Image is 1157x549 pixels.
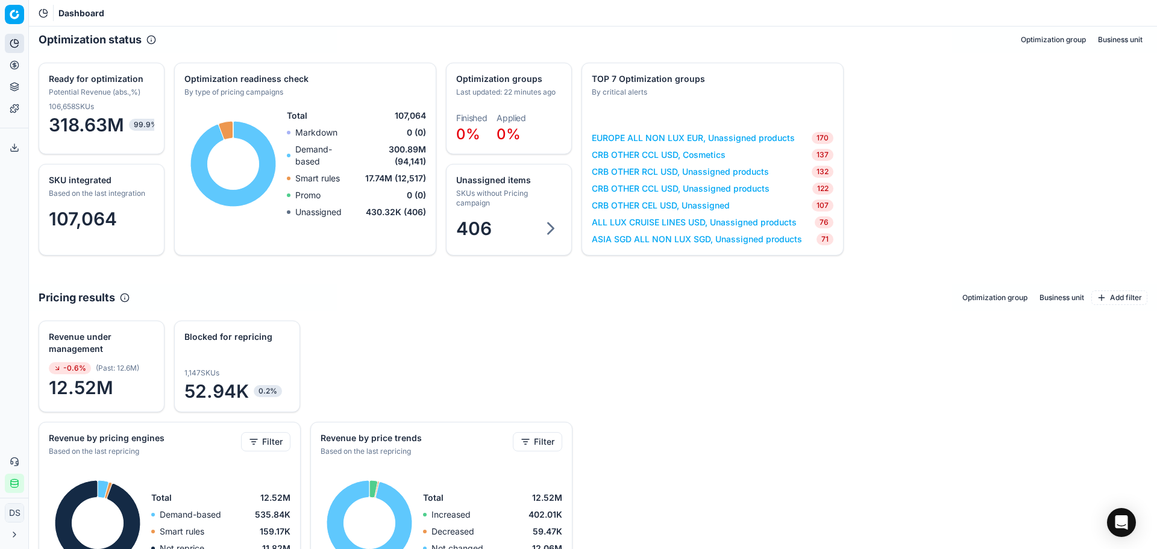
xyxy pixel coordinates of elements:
a: ASIA SGD ALL NON LUX SGD, Unassigned products [592,233,802,245]
div: Optimization readiness check [184,73,424,85]
div: Based on the last repricing [49,447,239,456]
span: 71 [817,233,833,245]
p: Promo [295,189,321,201]
span: 59.47K [533,525,562,538]
h2: Optimization status [39,31,142,48]
span: 170 [812,132,833,144]
span: 99.9% [129,119,163,131]
span: Total [287,110,307,122]
span: 107,064 [49,208,117,230]
button: Add filter [1091,290,1147,305]
span: 0.2% [254,385,282,397]
a: CRB OTHER RCL USD, Unassigned products [592,166,769,178]
div: Blocked for repricing [184,331,287,343]
button: Business unit [1093,33,1147,47]
span: 0% [497,125,521,143]
div: By critical alerts [592,87,831,97]
p: Smart rules [160,525,204,538]
a: EUROPE ALL NON LUX EUR, Unassigned products [592,132,795,144]
span: 430.32K (406) [366,206,426,218]
a: ALL LUX CRUISE LINES USD, Unassigned products [592,216,797,228]
p: Smart rules [295,172,340,184]
div: Open Intercom Messenger [1107,508,1136,537]
button: Business unit [1035,290,1089,305]
button: Optimization group [1016,33,1091,47]
span: 107,064 [395,110,426,122]
div: Revenue by pricing engines [49,432,239,444]
div: Unassigned items [456,174,559,186]
span: 12.52M [49,377,154,398]
button: Optimization group [958,290,1032,305]
span: 0 (0) [407,127,426,139]
span: 535.84K [255,509,290,521]
span: DS [5,504,24,522]
span: 1,147 SKUs [184,368,219,378]
dt: Applied [497,114,526,122]
div: Last updated: 22 minutes ago [456,87,559,97]
div: Based on the last integration [49,189,152,198]
nav: breadcrumb [58,7,104,19]
span: 132 [812,166,833,178]
span: 12.52M [260,492,290,504]
span: 0 (0) [407,189,426,201]
span: 159.17K [260,525,290,538]
div: SKUs without Pricing campaign [456,189,559,208]
span: 300.89M (94,141) [356,143,426,168]
span: 76 [815,216,833,228]
span: 12.52M [532,492,562,504]
span: 0% [456,125,480,143]
div: Revenue by price trends [321,432,510,444]
p: Markdown [295,127,337,139]
div: TOP 7 Optimization groups [592,73,831,85]
dt: Finished [456,114,487,122]
span: -0.6% [49,362,91,374]
div: By type of pricing campaigns [184,87,424,97]
button: Filter [513,432,562,451]
h2: Pricing results [39,289,115,306]
span: 137 [812,149,833,161]
a: CRB OTHER CCL USD, Cosmetics [592,149,726,161]
div: SKU integrated [49,174,152,186]
span: 17.74M (12,517) [365,172,426,184]
div: Optimization groups [456,73,559,85]
span: 106,658 SKUs [49,102,94,111]
button: DS [5,503,24,522]
p: Unassigned [295,206,342,218]
div: Based on the last repricing [321,447,510,456]
span: Total [423,492,444,504]
p: Demand-based [160,509,221,521]
span: Dashboard [58,7,104,19]
span: 52.94K [184,380,290,402]
div: Potential Revenue (abs.,%) [49,87,152,97]
p: Decreased [431,525,474,538]
span: 107 [812,199,833,212]
span: 406 [456,218,492,239]
span: 318.63M [49,114,154,136]
button: Filter [241,432,290,451]
div: Ready for optimization [49,73,152,85]
div: Revenue under management [49,331,152,355]
span: 402.01K [528,509,562,521]
p: Demand-based [295,143,356,168]
a: CRB OTHER CCL USD, Unassigned products [592,183,770,195]
span: Total [151,492,172,504]
span: 122 [812,183,833,195]
p: Increased [431,509,471,521]
span: ( Past : 12.6M ) [96,363,139,373]
a: CRB OTHER CEL USD, Unassigned [592,199,730,212]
